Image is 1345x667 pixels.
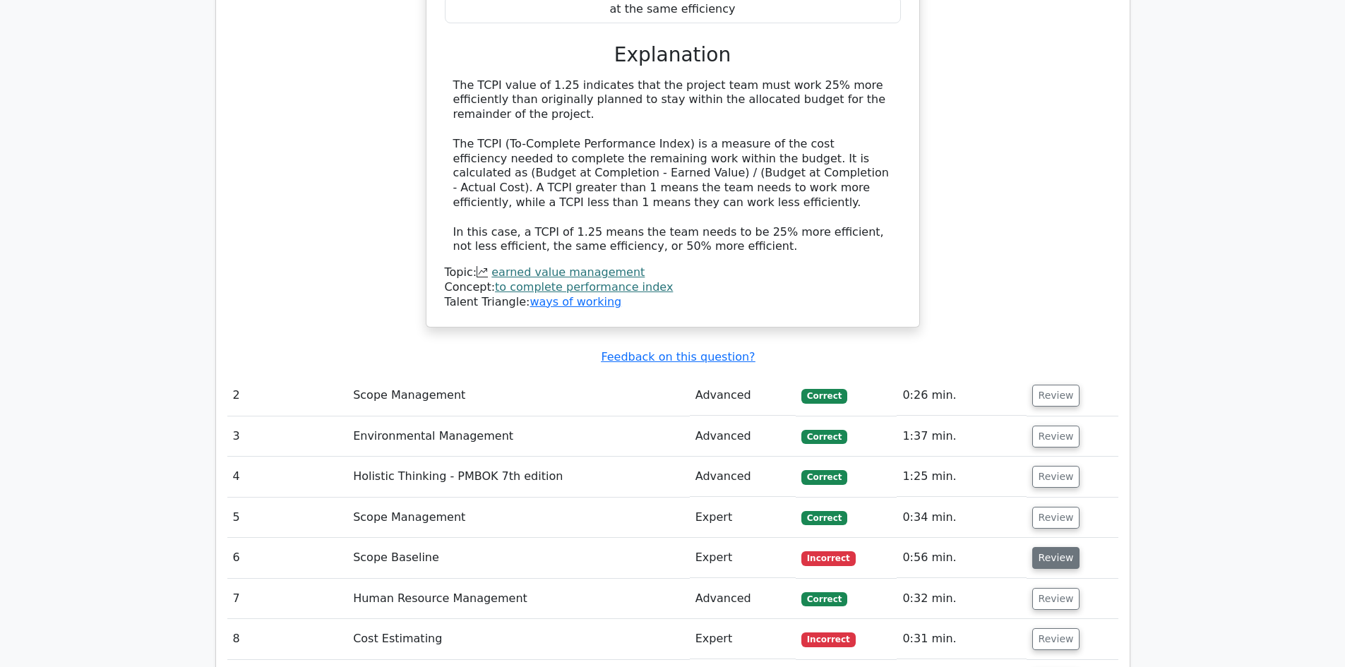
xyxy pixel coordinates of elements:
[1032,588,1080,610] button: Review
[690,538,796,578] td: Expert
[897,498,1026,538] td: 0:34 min.
[347,619,690,659] td: Cost Estimating
[445,265,901,280] div: Topic:
[495,280,673,294] a: to complete performance index
[1032,385,1080,407] button: Review
[1032,426,1080,447] button: Review
[601,350,755,363] a: Feedback on this question?
[801,551,856,565] span: Incorrect
[227,538,348,578] td: 6
[347,375,690,416] td: Scope Management
[690,619,796,659] td: Expert
[801,592,847,606] span: Correct
[347,498,690,538] td: Scope Management
[1032,628,1080,650] button: Review
[491,265,645,279] a: earned value management
[690,416,796,457] td: Advanced
[1032,466,1080,488] button: Review
[227,375,348,416] td: 2
[347,416,690,457] td: Environmental Management
[453,43,892,67] h3: Explanation
[227,416,348,457] td: 3
[453,78,892,255] div: The TCPI value of 1.25 indicates that the project team must work 25% more efficiently than origin...
[445,265,901,309] div: Talent Triangle:
[690,498,796,538] td: Expert
[801,632,856,647] span: Incorrect
[445,280,901,295] div: Concept:
[347,579,690,619] td: Human Resource Management
[347,457,690,497] td: Holistic Thinking - PMBOK 7th edition
[897,619,1026,659] td: 0:31 min.
[801,389,847,403] span: Correct
[227,457,348,497] td: 4
[227,619,348,659] td: 8
[897,375,1026,416] td: 0:26 min.
[227,579,348,619] td: 7
[801,430,847,444] span: Correct
[1032,547,1080,569] button: Review
[690,579,796,619] td: Advanced
[1032,507,1080,529] button: Review
[530,295,621,308] a: ways of working
[690,375,796,416] td: Advanced
[897,579,1026,619] td: 0:32 min.
[897,416,1026,457] td: 1:37 min.
[801,470,847,484] span: Correct
[801,511,847,525] span: Correct
[897,457,1026,497] td: 1:25 min.
[227,498,348,538] td: 5
[347,538,690,578] td: Scope Baseline
[690,457,796,497] td: Advanced
[897,538,1026,578] td: 0:56 min.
